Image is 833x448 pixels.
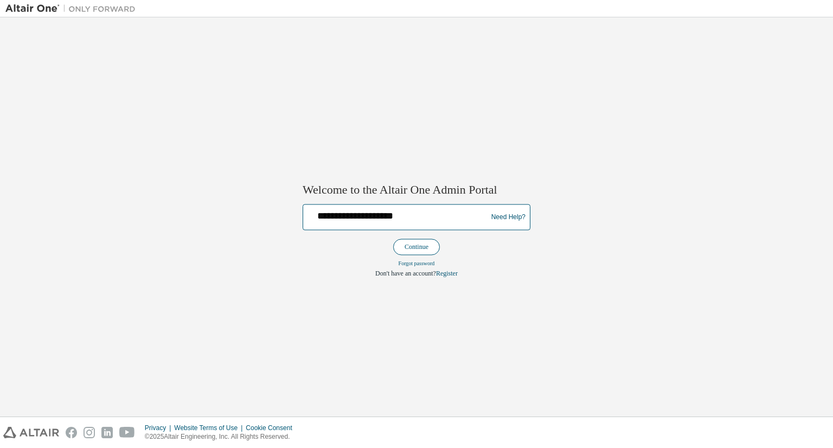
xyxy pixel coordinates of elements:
[174,424,246,432] div: Website Terms of Use
[145,424,174,432] div: Privacy
[145,432,299,441] p: © 2025 Altair Engineering, Inc. All Rights Reserved.
[101,427,113,438] img: linkedin.svg
[119,427,135,438] img: youtube.svg
[246,424,298,432] div: Cookie Consent
[491,217,526,217] a: Need Help?
[5,3,141,14] img: Altair One
[399,261,435,267] a: Forgot password
[303,182,530,197] h2: Welcome to the Altair One Admin Portal
[84,427,95,438] img: instagram.svg
[375,270,436,278] span: Don't have an account?
[66,427,77,438] img: facebook.svg
[3,427,59,438] img: altair_logo.svg
[393,239,440,255] button: Continue
[436,270,458,278] a: Register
